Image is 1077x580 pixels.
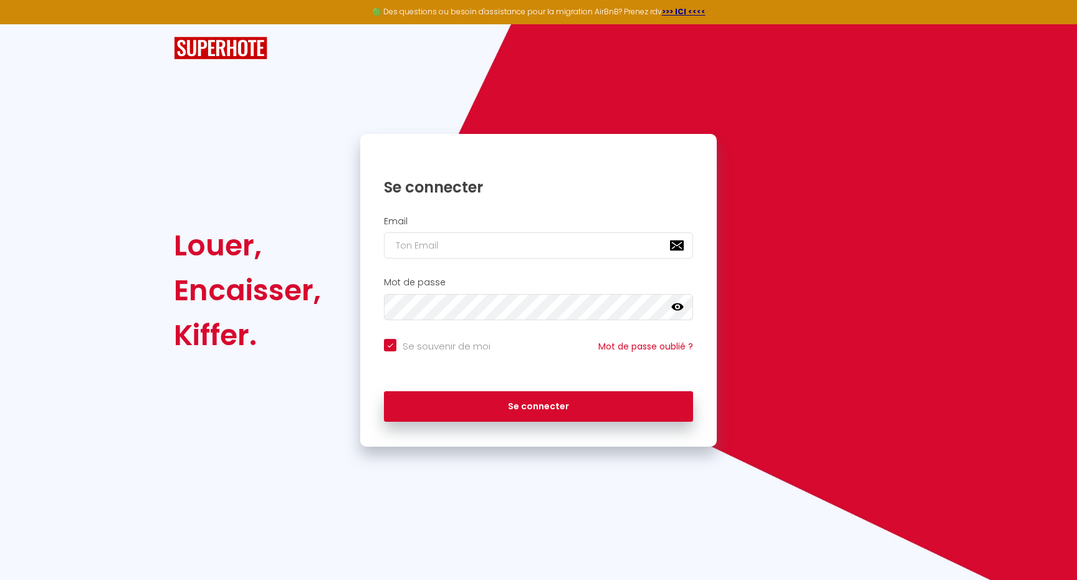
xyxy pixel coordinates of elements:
h2: Email [384,216,693,227]
div: Encaisser, [174,268,321,313]
input: Ton Email [384,232,693,259]
h2: Mot de passe [384,277,693,288]
img: SuperHote logo [174,37,267,60]
div: Louer, [174,223,321,268]
h1: Se connecter [384,178,693,197]
button: Se connecter [384,391,693,422]
div: Kiffer. [174,313,321,358]
a: >>> ICI <<<< [662,6,706,17]
a: Mot de passe oublié ? [598,340,693,353]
